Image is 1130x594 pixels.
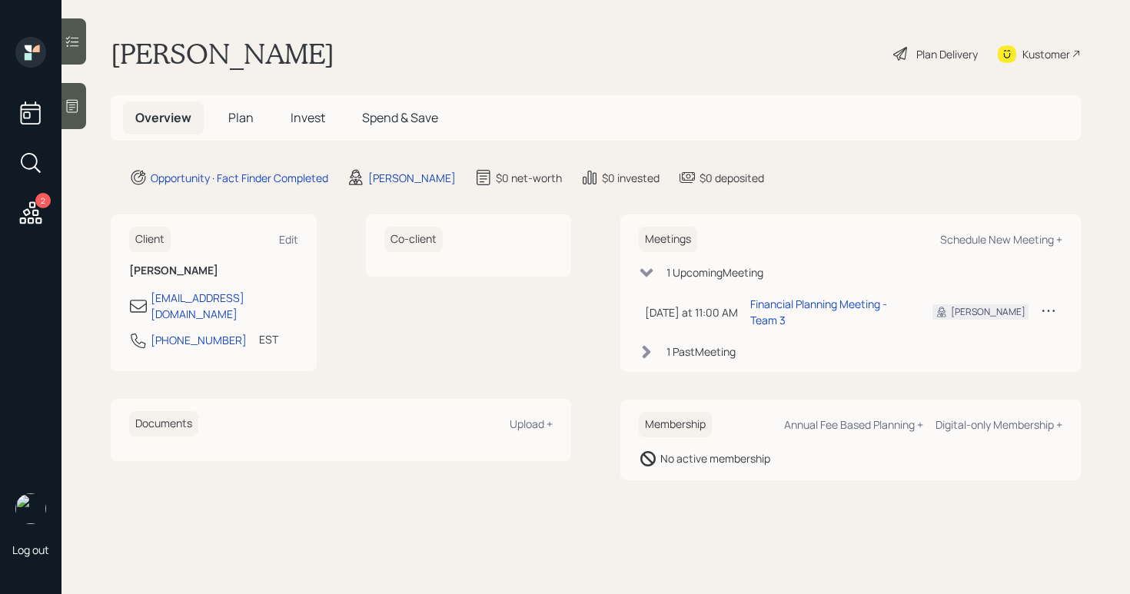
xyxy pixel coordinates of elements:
[951,305,1025,319] div: [PERSON_NAME]
[362,109,438,126] span: Spend & Save
[291,109,325,126] span: Invest
[151,170,328,186] div: Opportunity · Fact Finder Completed
[368,170,456,186] div: [PERSON_NAME]
[916,46,978,62] div: Plan Delivery
[384,227,443,252] h6: Co-client
[129,227,171,252] h6: Client
[940,232,1062,247] div: Schedule New Meeting +
[35,193,51,208] div: 2
[496,170,562,186] div: $0 net-worth
[15,493,46,524] img: aleksandra-headshot.png
[151,332,247,348] div: [PHONE_NUMBER]
[111,37,334,71] h1: [PERSON_NAME]
[645,304,738,320] div: [DATE] at 11:00 AM
[639,412,712,437] h6: Membership
[259,331,278,347] div: EST
[510,416,553,431] div: Upload +
[129,411,198,436] h6: Documents
[784,417,923,432] div: Annual Fee Based Planning +
[129,264,298,277] h6: [PERSON_NAME]
[700,170,764,186] div: $0 deposited
[639,227,697,252] h6: Meetings
[750,296,908,328] div: Financial Planning Meeting - Team 3
[602,170,660,186] div: $0 invested
[151,290,298,322] div: [EMAIL_ADDRESS][DOMAIN_NAME]
[936,417,1062,432] div: Digital-only Membership +
[228,109,254,126] span: Plan
[666,264,763,280] div: 1 Upcoming Meeting
[1022,46,1070,62] div: Kustomer
[660,450,770,466] div: No active membership
[135,109,191,126] span: Overview
[12,543,49,557] div: Log out
[666,343,736,360] div: 1 Past Meeting
[279,232,298,247] div: Edit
